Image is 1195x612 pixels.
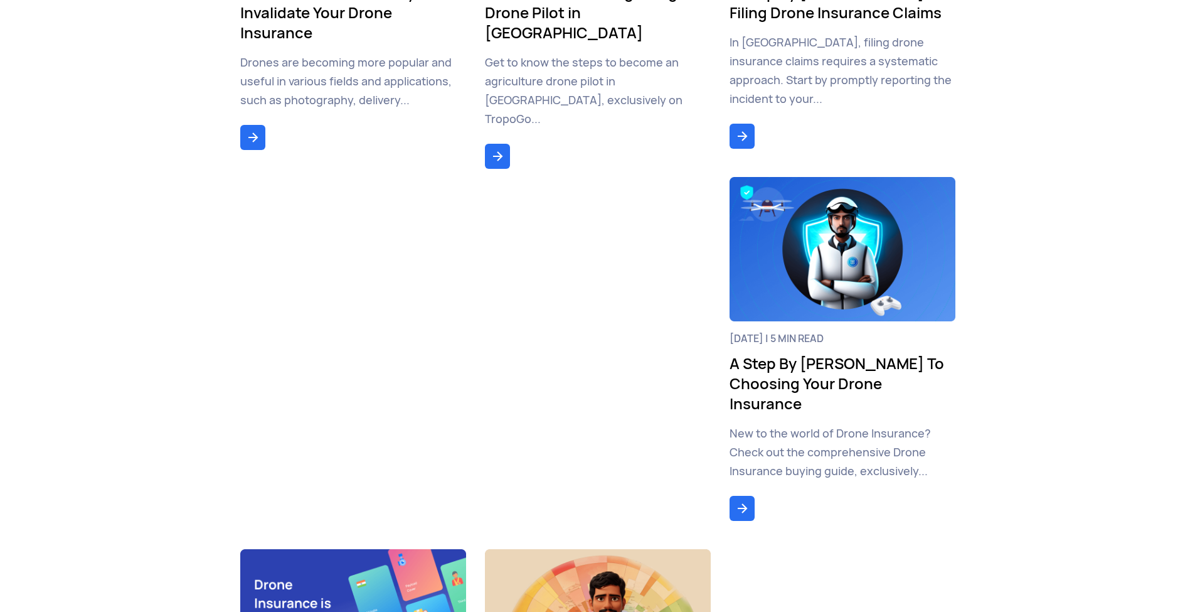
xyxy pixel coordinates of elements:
[730,177,955,321] img: bg_buying_droneinsurance_dronepilot_listing.png
[730,354,955,414] h3: A Step By [PERSON_NAME] To Choosing Your Drone Insurance
[730,334,955,344] span: [DATE] | 5 min read
[730,177,955,496] a: [DATE] | 5 min readA Step By [PERSON_NAME] To Choosing Your Drone InsuranceNew to the world of Dr...
[240,53,466,110] p: Drones are becoming more popular and useful in various fields and applications, such as photograp...
[730,33,955,109] p: In [GEOGRAPHIC_DATA], filing drone insurance claims requires a systematic approach. Start by prom...
[485,53,711,129] p: Get to know the steps to become an agriculture drone pilot in [GEOGRAPHIC_DATA], exclusively on T...
[730,424,955,481] p: New to the world of Drone Insurance? Check out the comprehensive Drone Insurance buying guide, ex...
